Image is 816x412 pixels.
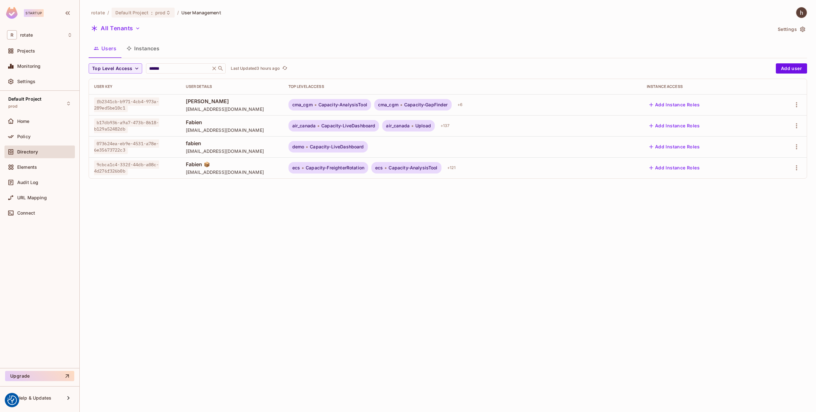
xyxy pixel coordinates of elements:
span: Capacity-AnalysisTool [389,165,437,170]
span: [EMAIL_ADDRESS][DOMAIN_NAME] [186,106,278,112]
span: Help & Updates [17,395,51,401]
button: Instances [121,40,164,56]
p: Last Updated 3 hours ago [231,66,280,71]
span: the active workspace [91,10,105,16]
span: User Management [181,10,221,16]
div: Top Level Access [288,84,637,89]
li: / [107,10,109,16]
span: [EMAIL_ADDRESS][DOMAIN_NAME] [186,169,278,175]
li: / [177,10,179,16]
span: ecs [375,165,383,170]
span: Home [17,119,30,124]
span: b17db936-a9a7-473b-8618-b129a52482db [94,118,159,133]
button: All Tenants [89,23,143,33]
button: Add user [776,63,807,74]
span: refresh [282,65,288,72]
img: SReyMgAAAABJRU5ErkJggg== [6,7,18,19]
button: Add Instance Roles [647,121,702,131]
span: demo [292,144,304,149]
span: fb2341cb-b971-4cb4-973a-289ed5be10c1 [94,97,159,112]
span: Workspace: rotate [20,32,33,38]
div: + 6 [455,100,465,110]
span: Projects [17,48,35,53]
span: fabien [186,140,278,147]
span: Settings [17,79,35,84]
span: prod [8,104,18,109]
span: [EMAIL_ADDRESS][DOMAIN_NAME] [186,127,278,133]
span: [PERSON_NAME] [186,98,278,105]
img: Revisit consent button [7,395,17,405]
button: Consent Preferences [7,395,17,405]
div: User Key [94,84,176,89]
span: Policy [17,134,31,139]
span: cma_cgm [292,102,313,107]
span: URL Mapping [17,195,47,200]
span: Capacity-GapFinder [404,102,448,107]
span: Default Project [8,96,41,102]
button: Upgrade [5,371,74,381]
div: + 121 [445,163,458,173]
span: 9cbca1c4-332f-44db-a08c-4d276f326b0b [94,160,159,175]
div: User Details [186,84,278,89]
button: Add Instance Roles [647,142,702,152]
span: Capacity-LiveDashboard [321,123,375,128]
div: Instance Access [647,84,762,89]
span: Audit Log [17,180,38,185]
span: Default Project [115,10,149,16]
button: Settings [775,24,807,34]
button: refresh [281,65,289,72]
span: Monitoring [17,64,41,69]
div: Startup [24,9,44,17]
div: + 137 [438,121,452,131]
span: air_canada [292,123,316,128]
span: 073624ea-eb9e-4531-a78e-6e35673722c3 [94,139,159,154]
span: Directory [17,149,38,154]
span: air_canada [386,123,410,128]
span: [EMAIL_ADDRESS][DOMAIN_NAME] [186,148,278,154]
span: R [7,30,17,39]
span: prod [155,10,166,16]
span: Fabien 📦 [186,161,278,168]
span: Connect [17,210,35,216]
span: Capacity-FreighterRotation [306,165,364,170]
span: Click to refresh data [280,65,289,72]
button: Add Instance Roles [647,100,702,110]
span: Top Level Access [92,65,132,73]
span: : [151,10,153,15]
img: hans [796,7,807,18]
button: Top Level Access [89,63,142,74]
span: cma_cgm [378,102,398,107]
span: Upload [415,123,431,128]
button: Add Instance Roles [647,163,702,173]
span: Elements [17,165,37,170]
span: ecs [292,165,300,170]
span: Fabien [186,119,278,126]
span: Capacity-AnalysisTool [318,102,367,107]
button: Users [89,40,121,56]
span: Capacity-LiveDashboard [310,144,364,149]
